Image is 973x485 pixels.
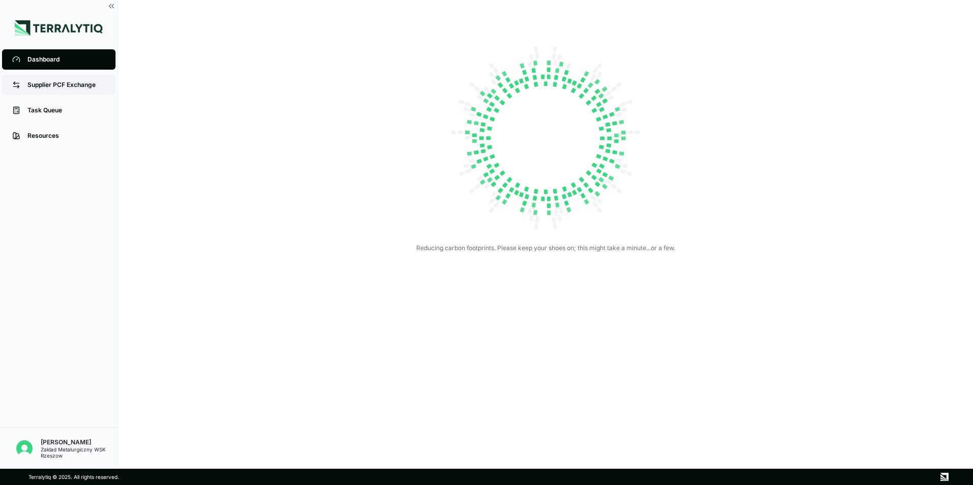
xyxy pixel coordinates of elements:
[15,20,103,36] img: Logo
[416,244,675,252] div: Reducing carbon footprints. Please keep your shoes on; this might take a minute...or a few.
[27,106,105,114] div: Task Queue
[41,446,118,459] div: Zaklad Metalurgiczny WSK Rzeszow
[27,132,105,140] div: Resources
[12,436,37,461] button: Open user button
[444,37,647,240] img: Loading
[16,440,33,457] img: Mirosław Lenard
[27,55,105,64] div: Dashboard
[27,81,105,89] div: Supplier PCF Exchange
[41,438,118,446] div: [PERSON_NAME]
